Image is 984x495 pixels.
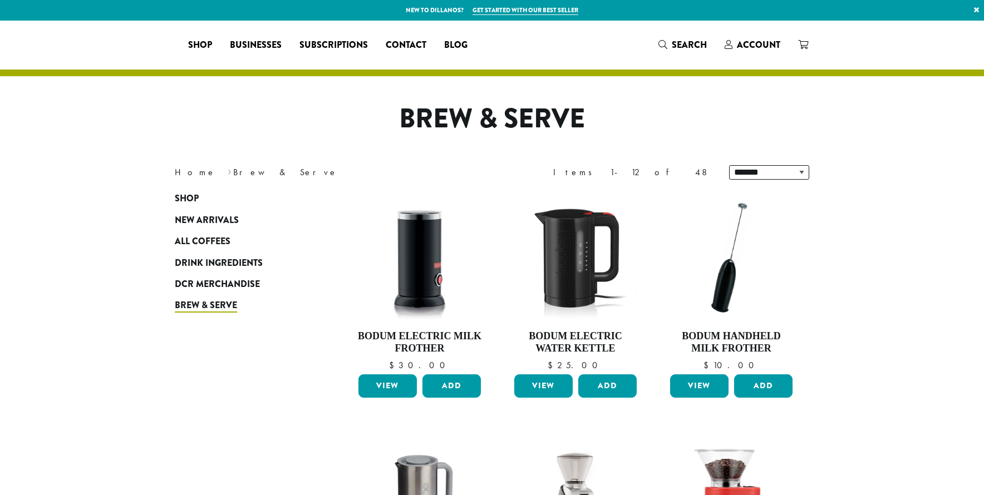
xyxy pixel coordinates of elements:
span: Subscriptions [299,38,368,52]
span: Account [737,38,780,51]
bdi: 25.00 [548,359,603,371]
a: Bodum Handheld Milk Frother $10.00 [667,194,795,370]
span: Drink Ingredients [175,256,263,270]
span: Blog [444,38,468,52]
a: Bodum Electric Milk Frother $30.00 [356,194,484,370]
span: Businesses [230,38,282,52]
span: $ [389,359,398,371]
span: Brew & Serve [175,299,237,313]
img: DP3954.01-002.png [356,194,484,321]
button: Add [734,374,793,398]
a: Get started with our best seller [473,6,578,15]
h4: Bodum Electric Water Kettle [511,330,639,354]
span: All Coffees [175,235,230,249]
a: Bodum Electric Water Kettle $25.00 [511,194,639,370]
h4: Bodum Handheld Milk Frother [667,330,795,354]
h1: Brew & Serve [166,103,818,135]
span: Contact [386,38,426,52]
a: View [670,374,729,398]
img: DP3955.01.png [511,194,639,321]
span: New Arrivals [175,214,239,227]
span: Search [672,38,707,51]
div: Items 1-12 of 48 [553,166,712,179]
span: $ [548,359,557,371]
span: Shop [188,38,212,52]
bdi: 10.00 [703,359,759,371]
nav: Breadcrumb [175,166,475,179]
bdi: 30.00 [389,359,450,371]
h4: Bodum Electric Milk Frother [356,330,484,354]
a: Search [650,36,716,54]
a: Brew & Serve [175,295,308,316]
a: Shop [179,36,221,54]
a: View [358,374,417,398]
a: Shop [175,188,308,209]
a: Home [175,166,216,178]
a: New Arrivals [175,210,308,231]
a: DCR Merchandise [175,274,308,295]
a: View [514,374,573,398]
a: Drink Ingredients [175,252,308,273]
button: Add [578,374,637,398]
span: › [228,162,232,179]
span: Shop [175,192,199,206]
a: All Coffees [175,231,308,252]
span: DCR Merchandise [175,278,260,291]
button: Add [422,374,481,398]
img: DP3927.01-002.png [667,194,795,321]
span: $ [703,359,713,371]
